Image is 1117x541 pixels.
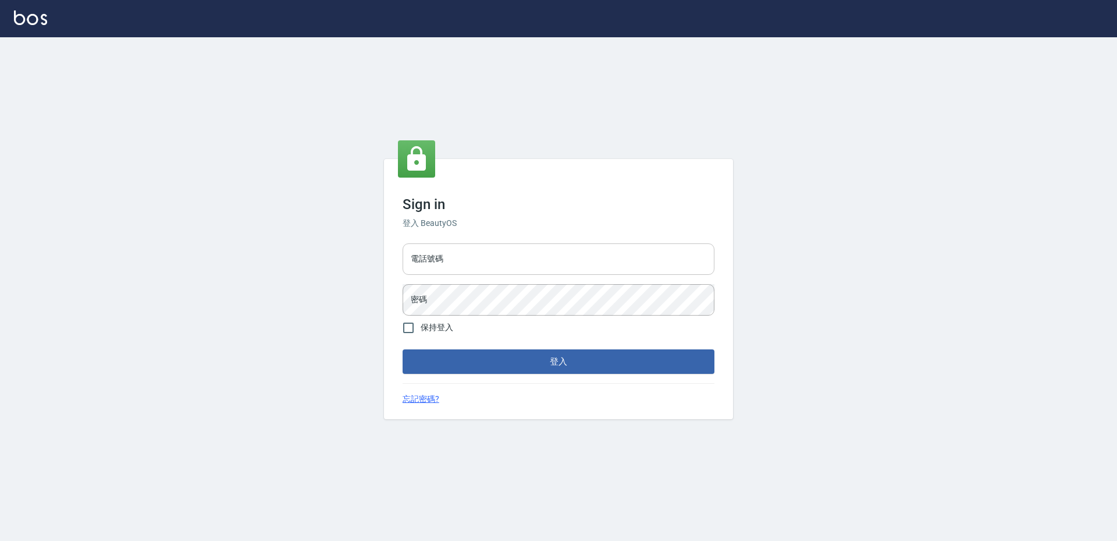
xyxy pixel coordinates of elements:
h3: Sign in [403,196,714,213]
button: 登入 [403,349,714,374]
img: Logo [14,10,47,25]
h6: 登入 BeautyOS [403,217,714,229]
span: 保持登入 [421,321,453,334]
a: 忘記密碼? [403,393,439,405]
